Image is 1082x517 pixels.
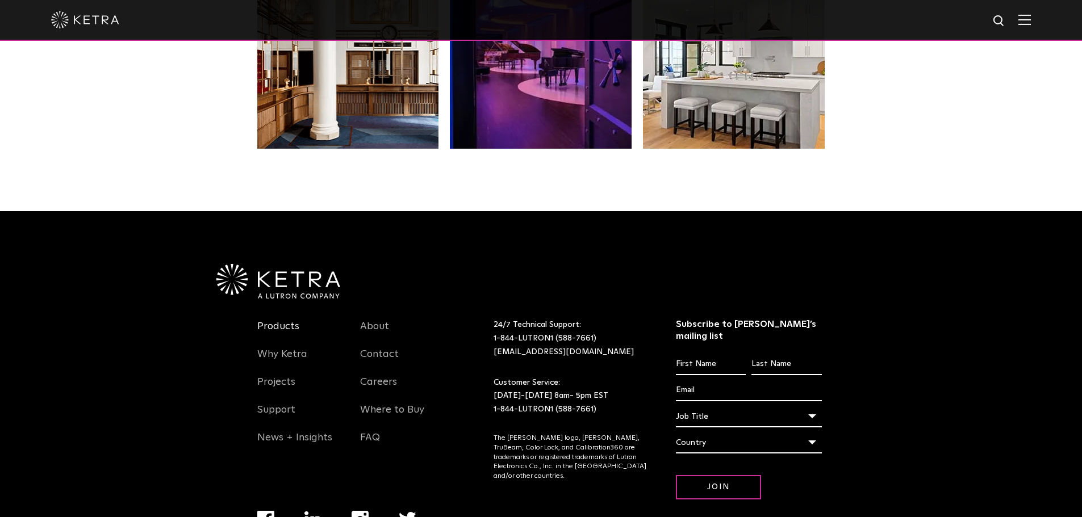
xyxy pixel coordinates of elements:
div: Navigation Menu [360,318,446,457]
p: The [PERSON_NAME] logo, [PERSON_NAME], TruBeam, Color Lock, and Calibration360 are trademarks or ... [494,434,647,481]
a: Careers [360,376,397,402]
input: Join [676,475,761,499]
h3: Subscribe to [PERSON_NAME]’s mailing list [676,318,822,342]
a: Contact [360,348,399,374]
div: Country [676,432,822,453]
a: [EMAIL_ADDRESS][DOMAIN_NAME] [494,348,634,356]
a: FAQ [360,431,380,457]
a: Why Ketra [257,348,307,374]
a: About [360,320,389,346]
p: 24/7 Technical Support: [494,318,647,359]
input: Email [676,380,822,401]
img: Ketra-aLutronCo_White_RGB [216,264,340,299]
a: News + Insights [257,431,332,457]
a: Support [257,403,295,430]
p: Customer Service: [DATE]-[DATE] 8am- 5pm EST [494,376,647,417]
a: Products [257,320,299,346]
a: 1-844-LUTRON1 (588-7661) [494,405,596,413]
a: 1-844-LUTRON1 (588-7661) [494,334,596,342]
img: ketra-logo-2019-white [51,11,119,28]
a: Where to Buy [360,403,424,430]
input: Last Name [751,354,821,375]
img: search icon [992,14,1006,28]
a: Projects [257,376,295,402]
img: Hamburger%20Nav.svg [1018,14,1031,25]
div: Navigation Menu [257,318,344,457]
input: First Name [676,354,746,375]
div: Job Title [676,406,822,427]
